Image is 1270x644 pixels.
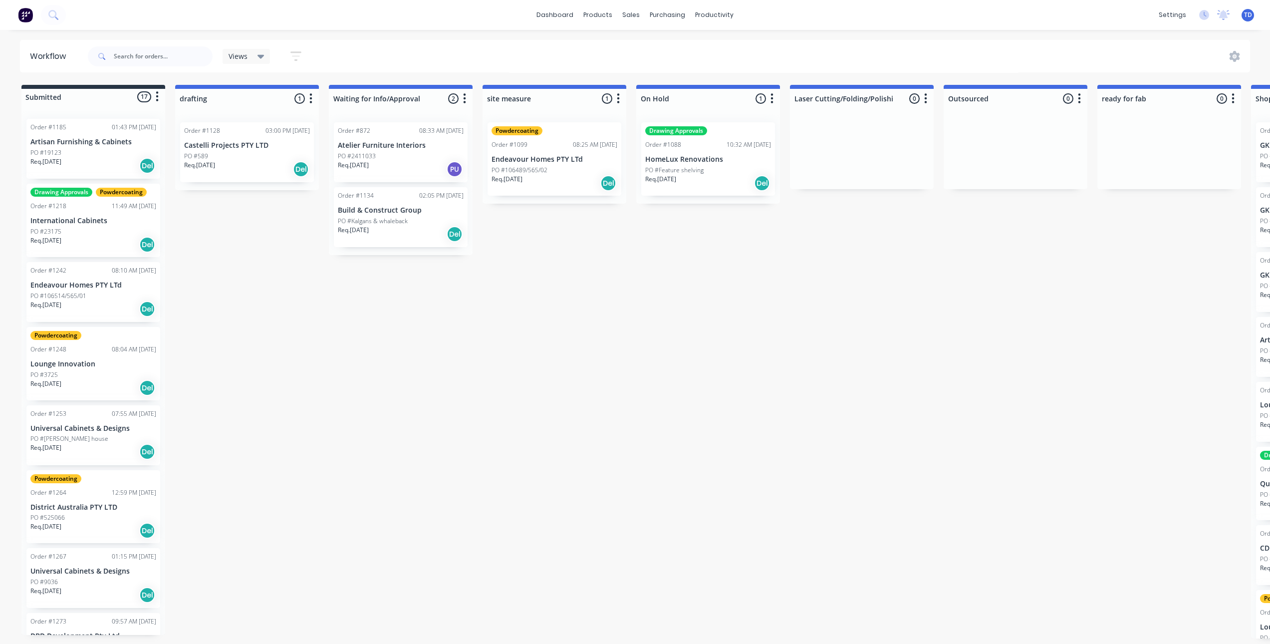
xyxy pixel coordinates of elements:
div: PU [447,161,463,177]
div: 07:55 AM [DATE] [112,409,156,418]
div: 12:59 PM [DATE] [112,488,156,497]
div: Order #1128 [184,126,220,135]
div: 01:15 PM [DATE] [112,552,156,561]
div: Order #1267 [30,552,66,561]
p: Endeavour Homes PTY LTd [30,281,156,290]
div: Del [139,587,155,603]
p: Req. [DATE] [30,587,61,596]
div: 09:57 AM [DATE] [112,617,156,626]
div: 01:43 PM [DATE] [112,123,156,132]
div: productivity [690,7,739,22]
div: Del [139,301,155,317]
div: products [578,7,617,22]
p: International Cabinets [30,217,156,225]
div: Order #118501:43 PM [DATE]Artisan Furnishing & CabinetsPO #19123Req.[DATE]Del [26,119,160,179]
div: Order #112803:00 PM [DATE]Castelli Projects PTY LTDPO #589Req.[DATE]Del [180,122,314,182]
div: Powdercoating [30,474,81,483]
a: dashboard [531,7,578,22]
div: Powdercoating [492,126,542,135]
div: purchasing [645,7,690,22]
p: Build & Construct Group [338,206,464,215]
div: Order #1253 [30,409,66,418]
div: Workflow [30,50,71,62]
div: Order #1273 [30,617,66,626]
div: Del [139,523,155,539]
div: Powdercoating [30,331,81,340]
div: 03:00 PM [DATE] [265,126,310,135]
p: Artisan Furnishing & Cabinets [30,138,156,146]
div: 08:10 AM [DATE] [112,266,156,275]
div: Del [754,175,770,191]
p: Req. [DATE] [30,157,61,166]
span: Views [229,51,248,61]
div: Del [447,226,463,242]
input: Search for orders... [114,46,213,66]
div: Order #1134 [338,191,374,200]
div: Order #1185 [30,123,66,132]
div: Order #1242 [30,266,66,275]
p: Req. [DATE] [30,379,61,388]
div: Del [600,175,616,191]
div: Order #1264 [30,488,66,497]
div: Drawing ApprovalsPowdercoatingOrder #121811:49 AM [DATE]International CabinetsPO #23175Req.[DATE]Del [26,184,160,257]
div: PowdercoatingOrder #124808:04 AM [DATE]Lounge InnovationPO #3725Req.[DATE]Del [26,327,160,400]
p: PO #589 [184,152,208,161]
div: Order #1088 [645,140,681,149]
div: Drawing Approvals [645,126,707,135]
p: PO #3725 [30,370,58,379]
p: Endeavour Homes PTY LTd [492,155,617,164]
p: PO #525066 [30,513,65,522]
div: settings [1154,7,1191,22]
div: Order #1218 [30,202,66,211]
div: Del [139,444,155,460]
div: 02:05 PM [DATE] [419,191,464,200]
div: sales [617,7,645,22]
div: 08:04 AM [DATE] [112,345,156,354]
p: Castelli Projects PTY LTD [184,141,310,150]
p: HomeLux Renovations [645,155,771,164]
div: Order #1248 [30,345,66,354]
p: Atelier Furniture Interiors [338,141,464,150]
p: Req. [DATE] [30,522,61,531]
p: Req. [DATE] [30,301,61,310]
div: Order #113402:05 PM [DATE]Build & Construct GroupPO #Kalgans & whalebackReq.[DATE]Del [334,187,468,247]
div: Del [139,237,155,253]
p: Lounge Innovation [30,360,156,368]
span: TD [1244,10,1252,19]
p: District Australia PTY LTD [30,503,156,512]
p: Req. [DATE] [338,226,369,235]
div: Drawing ApprovalsOrder #108810:32 AM [DATE]HomeLux RenovationsPO #Feature shelvingReq.[DATE]Del [641,122,775,196]
div: Powdercoating [96,188,147,197]
p: Req. [DATE] [30,443,61,452]
p: DBD Development Pty Ltd [30,632,156,641]
p: Req. [DATE] [492,175,522,184]
div: Del [139,380,155,396]
div: Drawing Approvals [30,188,92,197]
p: Universal Cabinets & Designs [30,424,156,433]
div: 08:33 AM [DATE] [419,126,464,135]
p: Req. [DATE] [338,161,369,170]
p: PO #[PERSON_NAME] house [30,434,108,443]
img: Factory [18,7,33,22]
div: Order #87208:33 AM [DATE]Atelier Furniture InteriorsPO #2411033Req.[DATE]PU [334,122,468,182]
p: PO #106514/565/01 [30,292,86,301]
p: PO #9036 [30,578,58,587]
div: 10:32 AM [DATE] [727,140,771,149]
div: 08:25 AM [DATE] [573,140,617,149]
p: PO #Kalgans & whaleback [338,217,408,226]
div: PowdercoatingOrder #126412:59 PM [DATE]District Australia PTY LTDPO #525066Req.[DATE]Del [26,470,160,544]
div: Order #1099 [492,140,527,149]
div: PowdercoatingOrder #109908:25 AM [DATE]Endeavour Homes PTY LTdPO #106489/565/02Req.[DATE]Del [488,122,621,196]
div: Order #124208:10 AM [DATE]Endeavour Homes PTY LTdPO #106514/565/01Req.[DATE]Del [26,262,160,322]
p: PO #2411033 [338,152,376,161]
p: Req. [DATE] [184,161,215,170]
p: PO #19123 [30,148,61,157]
p: PO #Feature shelving [645,166,704,175]
div: 11:49 AM [DATE] [112,202,156,211]
div: Order #125307:55 AM [DATE]Universal Cabinets & DesignsPO #[PERSON_NAME] houseReq.[DATE]Del [26,405,160,465]
p: PO #106489/565/02 [492,166,547,175]
p: Req. [DATE] [645,175,676,184]
p: Req. [DATE] [30,236,61,245]
div: Del [293,161,309,177]
div: Order #126701:15 PM [DATE]Universal Cabinets & DesignsPO #9036Req.[DATE]Del [26,548,160,608]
